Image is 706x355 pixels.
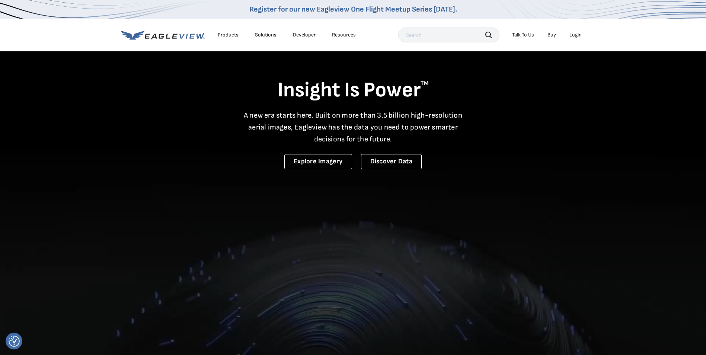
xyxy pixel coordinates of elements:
div: Products [218,32,239,38]
sup: TM [421,80,429,87]
a: Buy [547,32,556,38]
input: Search [398,28,499,42]
a: Developer [293,32,316,38]
h1: Insight Is Power [121,77,585,103]
p: A new era starts here. Built on more than 3.5 billion high-resolution aerial images, Eagleview ha... [239,109,467,145]
a: Register for our new Eagleview One Flight Meetup Series [DATE]. [249,5,457,14]
div: Solutions [255,32,277,38]
div: Resources [332,32,356,38]
img: Revisit consent button [9,336,20,347]
a: Discover Data [361,154,422,169]
div: Talk To Us [512,32,534,38]
button: Consent Preferences [9,336,20,347]
div: Login [569,32,582,38]
a: Explore Imagery [284,154,352,169]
